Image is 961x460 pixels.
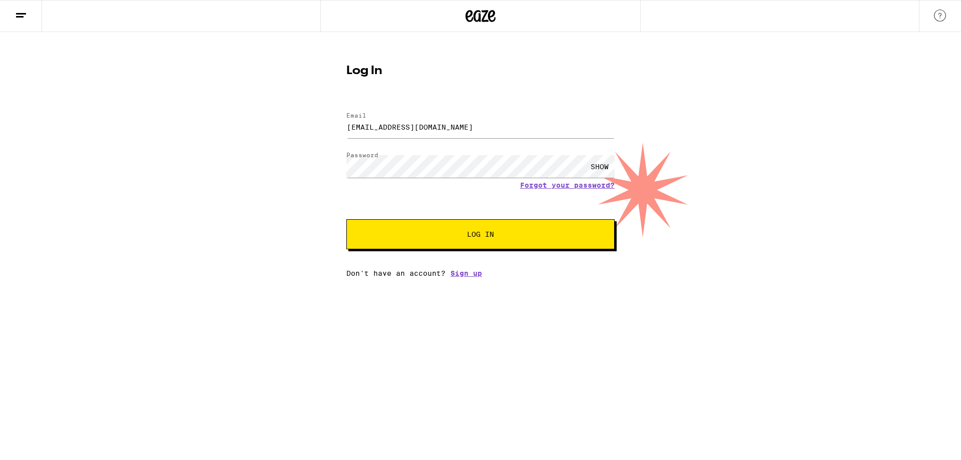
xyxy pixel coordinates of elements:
h1: Log In [346,65,615,77]
label: Email [346,112,366,119]
a: Forgot your password? [520,181,615,189]
a: Sign up [450,269,482,277]
input: Email [346,116,615,138]
button: Log In [346,219,615,249]
div: Don't have an account? [346,269,615,277]
div: SHOW [585,155,615,178]
label: Password [346,152,378,158]
span: Log In [467,231,494,238]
